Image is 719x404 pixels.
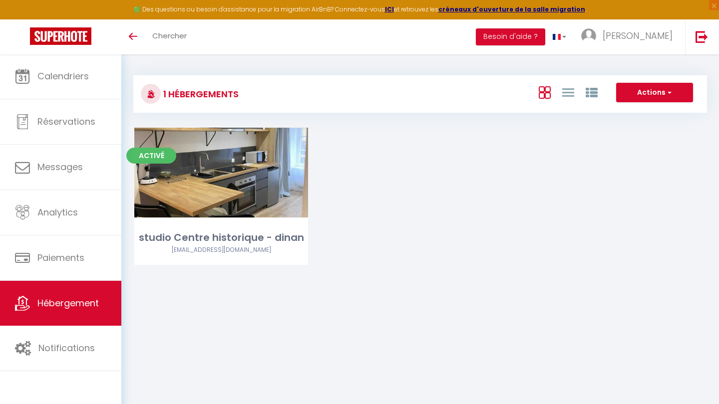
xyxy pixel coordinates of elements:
h3: 1 Hébergements [161,83,239,105]
span: Paiements [37,251,84,264]
a: Vue en Liste [562,84,574,100]
span: Messages [37,161,83,173]
a: Chercher [145,19,194,54]
a: ... [PERSON_NAME] [574,19,685,54]
button: Actions [616,83,693,103]
span: Hébergement [37,297,99,309]
a: Vue par Groupe [586,84,598,100]
span: Chercher [152,30,187,41]
img: ... [581,28,596,43]
div: Airbnb [134,245,308,255]
span: Activé [126,148,176,164]
span: Réservations [37,115,95,128]
div: studio Centre historique - dinan [134,230,308,245]
img: Super Booking [30,27,91,45]
img: logout [696,30,708,43]
span: Analytics [37,206,78,218]
span: Notifications [38,342,95,354]
button: Besoin d'aide ? [476,28,545,45]
a: Vue en Box [539,84,551,100]
span: [PERSON_NAME] [603,29,673,42]
a: créneaux d'ouverture de la salle migration [438,5,585,13]
span: Calendriers [37,70,89,82]
a: ICI [385,5,394,13]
